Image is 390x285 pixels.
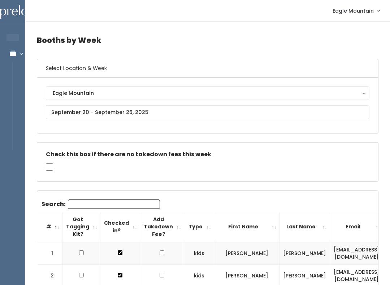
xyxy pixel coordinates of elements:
[53,89,363,97] div: Eagle Mountain
[68,199,160,209] input: Search:
[42,199,160,209] label: Search:
[279,242,330,265] td: [PERSON_NAME]
[100,212,140,242] th: Checked in?: activate to sort column ascending
[140,212,184,242] th: Add Takedown Fee?: activate to sort column ascending
[46,86,369,100] button: Eagle Mountain
[214,242,279,265] td: [PERSON_NAME]
[37,212,62,242] th: #: activate to sort column descending
[184,242,214,265] td: kids
[46,105,369,119] input: September 20 - September 26, 2025
[37,59,378,78] h6: Select Location & Week
[62,212,100,242] th: Got Tagging Kit?: activate to sort column ascending
[333,7,374,15] span: Eagle Mountain
[214,212,279,242] th: First Name: activate to sort column ascending
[37,30,378,50] h4: Booths by Week
[184,212,214,242] th: Type: activate to sort column ascending
[37,242,62,265] td: 1
[330,242,383,265] td: [EMAIL_ADDRESS][DOMAIN_NAME]
[325,3,387,18] a: Eagle Mountain
[46,151,369,158] h5: Check this box if there are no takedown fees this week
[279,212,330,242] th: Last Name: activate to sort column ascending
[330,212,383,242] th: Email: activate to sort column ascending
